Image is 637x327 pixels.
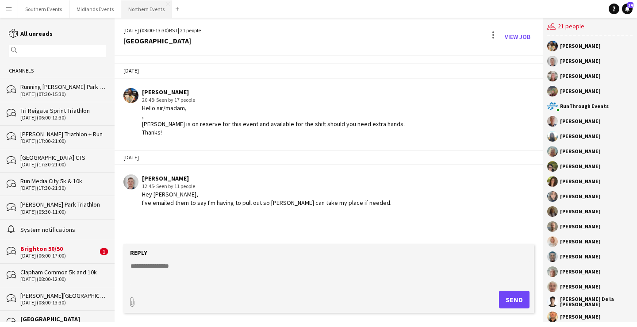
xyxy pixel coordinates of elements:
div: [DATE] (07:30-15:30) [20,91,106,97]
div: [DATE] (08:00-12:00) [20,276,106,282]
div: [DATE] (08:00-13:30) | 21 people [123,27,201,35]
div: Hey [PERSON_NAME], I've emailed them to say I'm having to pull out so [PERSON_NAME] can take my p... [142,190,391,206]
div: [PERSON_NAME] Park Triathlon [20,200,106,208]
span: 34 [627,2,633,8]
div: System notifications [20,226,106,234]
div: [GEOGRAPHIC_DATA] [20,315,106,323]
button: Southern Events [18,0,69,18]
div: 20:48 [142,96,405,104]
div: [PERSON_NAME] [560,179,601,184]
div: [PERSON_NAME] [560,73,601,79]
div: [PERSON_NAME] De la [PERSON_NAME] [560,296,633,307]
div: [PERSON_NAME] [560,164,601,169]
span: BST [169,27,178,34]
a: 34 [622,4,633,14]
div: [PERSON_NAME] [560,88,601,94]
label: Reply [130,249,147,257]
div: RunThrough Events [560,104,609,109]
div: [DATE] (17:00-21:00) [20,138,106,144]
div: [DATE] (17:30-21:00) [20,162,106,168]
div: [PERSON_NAME] Triathlon + Run [20,130,106,138]
div: [DATE] (17:30-21:30) [20,185,106,191]
span: · Seen by 17 people [154,96,195,103]
div: [DATE] [115,150,543,165]
div: Clapham Common 5k and 10k [20,268,106,276]
div: [PERSON_NAME] [560,194,601,199]
div: [PERSON_NAME] [560,269,601,274]
div: [GEOGRAPHIC_DATA] [123,37,201,45]
div: [PERSON_NAME] [142,88,405,96]
div: [PERSON_NAME] [560,209,601,214]
div: [DATE] (08:00-13:30) [20,300,106,306]
div: Running [PERSON_NAME] Park Races & Duathlon [20,83,106,91]
div: [PERSON_NAME] [560,149,601,154]
div: [GEOGRAPHIC_DATA] CTS [20,154,106,162]
div: [PERSON_NAME] [560,58,601,64]
div: [PERSON_NAME] [560,254,601,259]
div: 12:45 [142,182,391,190]
a: All unreads [9,30,53,38]
div: Hello sir/madam, , [PERSON_NAME] is on reserve for this event and available for the shift should ... [142,104,405,136]
div: [PERSON_NAME] [560,43,601,49]
div: [PERSON_NAME][GEOGRAPHIC_DATA] [20,292,106,300]
button: Send [499,291,530,308]
div: [PERSON_NAME] [560,239,601,244]
div: [PERSON_NAME] [560,314,601,319]
div: [PERSON_NAME] [560,224,601,229]
div: [DATE] (06:00-12:30) [20,115,106,121]
div: Tri Reigate Sprint Triathlon [20,107,106,115]
div: [PERSON_NAME] [560,119,601,124]
div: [PERSON_NAME] [560,284,601,289]
button: Northern Events [121,0,172,18]
span: 1 [100,248,108,255]
a: View Job [501,30,534,44]
div: [DATE] (06:00-17:00) [20,253,98,259]
span: · Seen by 11 people [154,183,195,189]
div: Brighton 50/50 [20,245,98,253]
button: Midlands Events [69,0,121,18]
div: [DATE] (05:30-11:00) [20,209,106,215]
div: 21 people [547,18,633,36]
div: [PERSON_NAME] [142,174,391,182]
div: Run Media City 5k & 10k [20,177,106,185]
div: [DATE] [115,63,543,78]
div: [PERSON_NAME] [560,134,601,139]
